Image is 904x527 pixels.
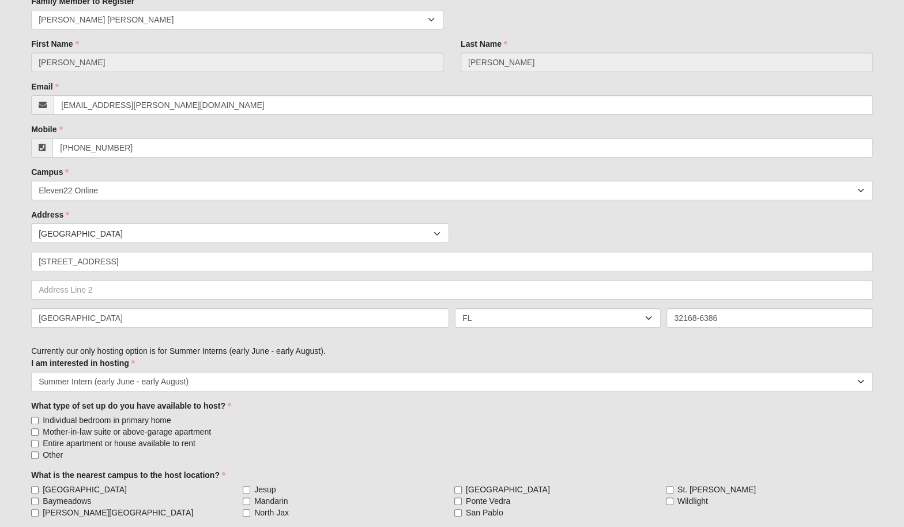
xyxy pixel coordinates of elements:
label: What type of set up do you have available to host? [31,400,231,412]
label: Email [31,81,58,92]
input: Entire apartment or house available to rent [31,440,39,447]
input: Individual bedroom in primary home [31,417,39,424]
input: Zip [666,308,872,328]
input: Address Line 2 [31,280,873,300]
span: Mother-in-law suite or above-garage apartment [43,426,211,438]
span: Wildlight [677,495,708,507]
input: St. [PERSON_NAME] [666,486,673,494]
span: Baymeadows [43,495,91,507]
span: Entire apartment or house available to rent [43,438,195,449]
span: [GEOGRAPHIC_DATA] [39,224,434,244]
input: Mandarin [243,498,250,505]
span: [GEOGRAPHIC_DATA] [466,484,550,495]
label: Campus [31,166,69,178]
span: St. [PERSON_NAME] [677,484,756,495]
label: First Name [31,38,78,50]
span: Other [43,449,63,461]
input: Wildlight [666,498,673,505]
label: What is the nearest campus to the host location? [31,469,225,481]
input: City [31,308,449,328]
input: Other [31,451,39,459]
label: Address [31,209,69,220]
input: [GEOGRAPHIC_DATA] [454,486,462,494]
input: Jesup [243,486,250,494]
input: [GEOGRAPHIC_DATA] [31,486,39,494]
label: Mobile [31,124,62,135]
input: Address Line 1 [31,252,873,271]
input: Mother-in-law suite or above-garage apartment [31,428,39,436]
input: Ponte Vedra [454,498,462,505]
span: Mandarin [254,495,288,507]
span: Individual bedroom in primary home [43,414,171,426]
label: Last Name [461,38,507,50]
span: Ponte Vedra [466,495,510,507]
input: Baymeadows [31,498,39,505]
span: [GEOGRAPHIC_DATA] [43,484,127,495]
span: Jesup [254,484,276,495]
label: I am interested in hosting [31,357,135,369]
